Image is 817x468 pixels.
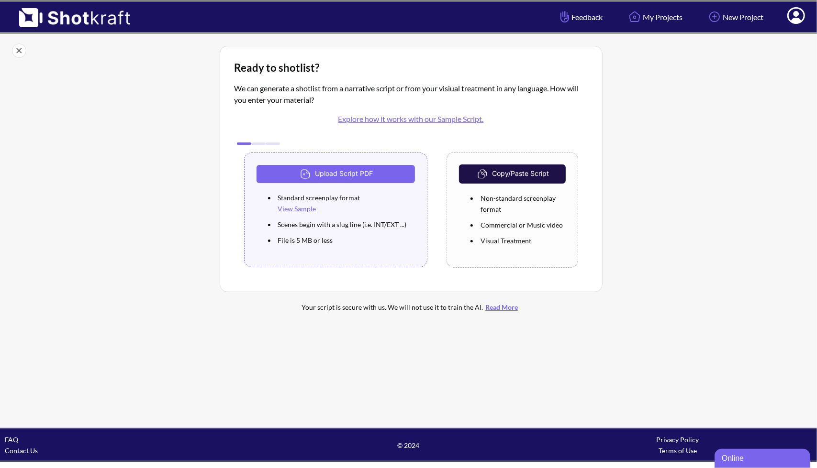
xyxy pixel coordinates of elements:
[699,4,771,30] a: New Project
[543,434,812,445] div: Privacy Policy
[235,61,588,75] div: Ready to shotlist?
[258,302,564,313] div: Your script is secure with us. We will not use it to train the AI.
[619,4,690,30] a: My Projects
[478,233,565,249] li: Visual Treatment
[276,232,415,248] li: File is 5 MB or less
[483,303,520,311] a: Read More
[235,83,588,132] p: We can generate a shotlist from a narrative script or from your visiual treatment in any language...
[274,440,543,451] span: © 2024
[298,167,315,181] img: Upload Icon
[278,205,316,213] a: View Sample
[475,167,492,181] img: CopyAndPaste Icon
[706,9,723,25] img: Add Icon
[276,217,415,232] li: Scenes begin with a slug line (i.e. INT/EXT ...)
[276,190,415,217] li: Standard screenplay format
[478,217,565,233] li: Commercial or Music video
[257,165,415,183] button: Upload Script PDF
[715,447,812,468] iframe: chat widget
[12,44,26,58] img: Close Icon
[558,9,571,25] img: Hand Icon
[338,114,484,123] a: Explore how it works with our Sample Script.
[5,435,18,444] a: FAQ
[459,164,565,184] button: Copy/Paste Script
[558,11,603,22] span: Feedback
[543,445,812,456] div: Terms of Use
[478,190,565,217] li: Non-standard screenplay format
[627,9,643,25] img: Home Icon
[5,446,38,455] a: Contact Us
